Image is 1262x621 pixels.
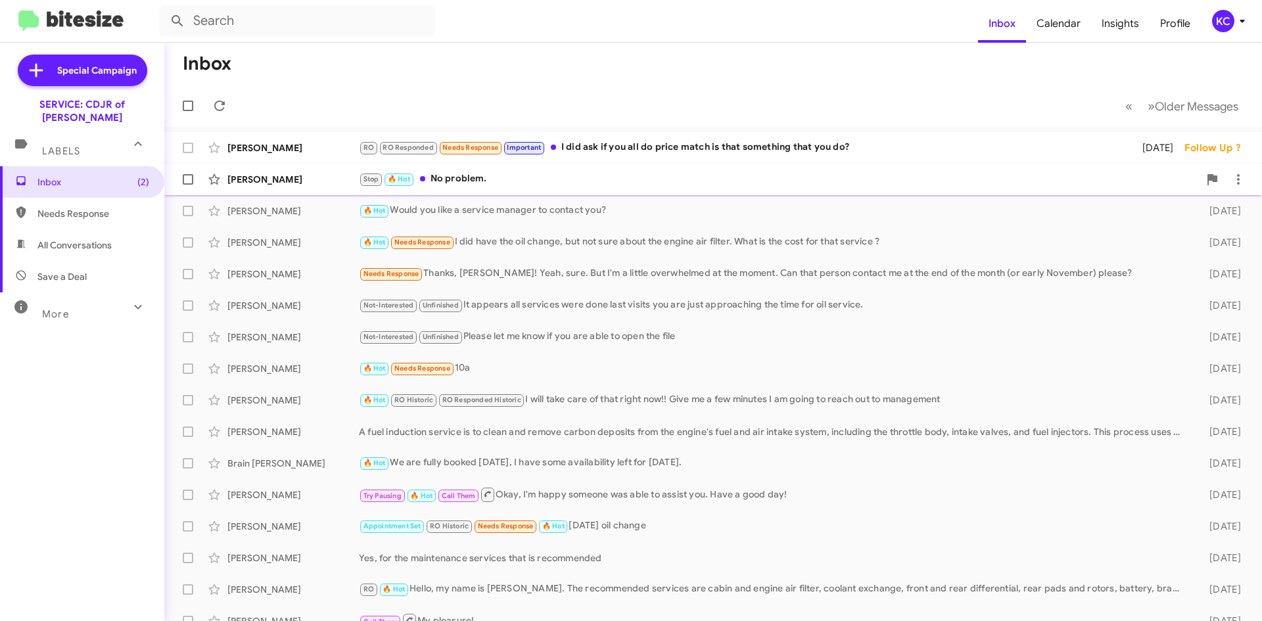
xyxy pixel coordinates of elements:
a: Calendar [1026,5,1091,43]
div: A fuel induction service is to clean and remove carbon deposits from the engine's fuel and air in... [359,425,1188,438]
span: Inbox [37,175,149,189]
div: [PERSON_NAME] [227,425,359,438]
span: RO Historic [430,522,469,530]
div: [PERSON_NAME] [227,267,359,281]
div: Follow Up ? [1184,141,1251,154]
span: Not-Interested [363,301,414,310]
span: Needs Response [37,207,149,220]
span: Unfinished [423,333,459,341]
div: It appears all services were done last visits you are just approaching the time for oil service. [359,298,1188,313]
span: Call Them [442,492,476,500]
div: [DATE] [1188,267,1251,281]
button: KC [1201,10,1248,32]
div: 10a [359,361,1188,376]
span: All Conversations [37,239,112,252]
span: Important [507,143,541,152]
div: No problem. [359,172,1199,187]
span: (2) [137,175,149,189]
a: Inbox [978,5,1026,43]
span: RO Responded Historic [442,396,521,404]
a: Profile [1150,5,1201,43]
h1: Inbox [183,53,231,74]
div: Please let me know if you are able to open the file [359,329,1188,344]
span: 🔥 Hot [363,364,386,373]
div: [PERSON_NAME] [227,394,359,407]
div: [DATE] [1188,236,1251,249]
div: KC [1212,10,1234,32]
div: [DATE] oil change [359,518,1188,534]
div: [DATE] [1188,551,1251,564]
div: [DATE] [1188,425,1251,438]
span: 🔥 Hot [363,396,386,404]
button: Next [1140,93,1246,120]
span: Unfinished [423,301,459,310]
div: [DATE] [1188,299,1251,312]
div: Would you like a service manager to contact you? [359,203,1188,218]
span: Save a Deal [37,270,87,283]
div: [PERSON_NAME] [227,204,359,218]
span: Appointment Set [363,522,421,530]
span: 🔥 Hot [410,492,432,500]
span: » [1148,98,1155,114]
div: [DATE] [1125,141,1184,154]
div: [PERSON_NAME] [227,551,359,564]
div: [PERSON_NAME] [227,488,359,501]
div: [PERSON_NAME] [227,520,359,533]
div: [PERSON_NAME] [227,362,359,375]
div: Hello, my name is [PERSON_NAME]. The recommended services are cabin and engine air filter, coolan... [359,582,1188,597]
span: Needs Response [363,269,419,278]
div: [DATE] [1188,520,1251,533]
span: Try Pausing [363,492,402,500]
div: [DATE] [1188,583,1251,596]
div: Thanks, [PERSON_NAME]! Yeah, sure. But I'm a little overwhelmed at the moment. Can that person co... [359,266,1188,281]
div: We are fully booked [DATE], I have some availability left for [DATE]. [359,455,1188,471]
div: I did have the oil change, but not sure about the engine air filter. What is the cost for that se... [359,235,1188,250]
span: Special Campaign [57,64,137,77]
div: [DATE] [1188,457,1251,470]
span: Needs Response [442,143,498,152]
div: I did ask if you all do price match is that something that you do? [359,140,1125,155]
div: [PERSON_NAME] [227,173,359,186]
span: RO Responded [383,143,433,152]
span: 🔥 Hot [383,585,405,593]
div: [DATE] [1188,394,1251,407]
div: [DATE] [1188,204,1251,218]
div: Okay, I'm happy someone was able to assist you. Have a good day! [359,486,1188,503]
span: 🔥 Hot [388,175,410,183]
span: RO [363,585,374,593]
span: 🔥 Hot [363,238,386,246]
div: [PERSON_NAME] [227,141,359,154]
div: [PERSON_NAME] [227,583,359,596]
span: 🔥 Hot [542,522,565,530]
span: Stop [363,175,379,183]
span: « [1125,98,1133,114]
span: Older Messages [1155,99,1238,114]
span: Not-Interested [363,333,414,341]
div: [PERSON_NAME] [227,331,359,344]
span: More [42,308,69,320]
span: 🔥 Hot [363,206,386,215]
div: I will take care of that right now!! Give me a few minutes I am going to reach out to management [359,392,1188,407]
div: [PERSON_NAME] [227,299,359,312]
span: Labels [42,145,80,157]
div: [DATE] [1188,362,1251,375]
span: RO [363,143,374,152]
span: Needs Response [394,238,450,246]
button: Previous [1117,93,1140,120]
div: [PERSON_NAME] [227,236,359,249]
div: [DATE] [1188,331,1251,344]
nav: Page navigation example [1118,93,1246,120]
div: Yes, for the maintenance services that is recommended [359,551,1188,564]
div: [DATE] [1188,488,1251,501]
div: Brain [PERSON_NAME] [227,457,359,470]
a: Insights [1091,5,1150,43]
a: Special Campaign [18,55,147,86]
input: Search [159,5,435,37]
span: Needs Response [394,364,450,373]
span: 🔥 Hot [363,459,386,467]
span: Needs Response [478,522,534,530]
